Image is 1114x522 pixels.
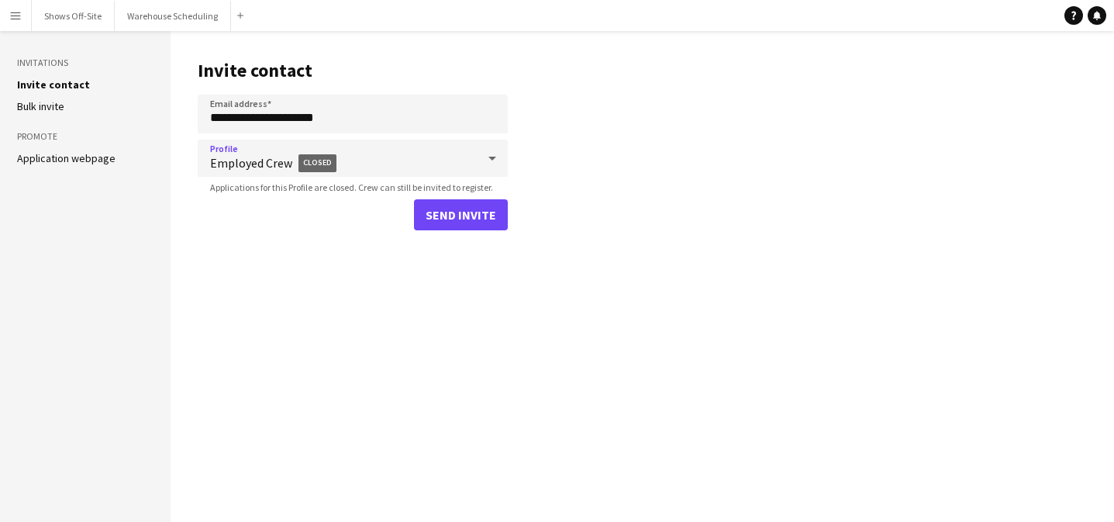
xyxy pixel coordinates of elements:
h3: Invitations [17,56,153,70]
button: Shows Off-Site [32,1,115,31]
span: Applications for this Profile are closed. Crew can still be invited to register. [198,181,505,193]
button: Send invite [414,199,508,230]
a: Application webpage [17,151,116,165]
button: Warehouse Scheduling [115,1,231,31]
h3: Promote [17,130,153,143]
h1: Invite contact [198,59,508,82]
a: Bulk invite [17,99,64,113]
span: Employed Crew [210,145,477,181]
a: Invite contact [17,78,90,92]
span: Closed [298,154,336,172]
